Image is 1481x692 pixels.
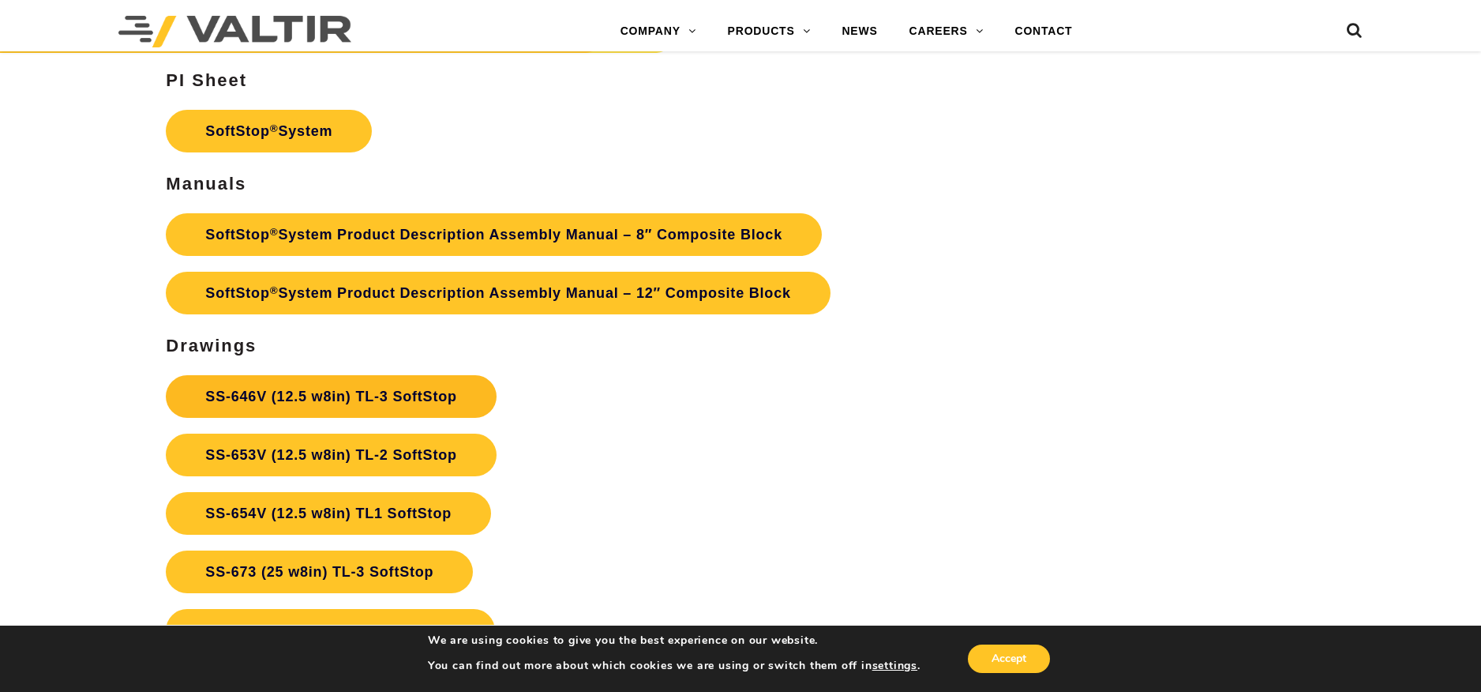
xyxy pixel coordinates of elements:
[166,336,257,355] strong: Drawings
[166,434,496,476] a: SS-653V (12.5 w8in) TL-2 SoftStop
[118,16,351,47] img: Valtir
[166,213,822,256] a: SoftStop®System Product Description Assembly Manual – 8″ Composite Block
[166,492,491,535] a: SS-654V (12.5 w8in) TL1 SoftStop
[712,16,827,47] a: PRODUCTS
[270,122,279,134] sup: ®
[166,70,247,90] strong: PI Sheet
[166,375,496,418] a: SS-646V (12.5 w8in) TL-3 SoftStop
[166,110,372,152] a: SoftStop®System
[166,609,494,652] a: SS-772 (12.5 w12in) TL-3 SoftStop
[999,16,1088,47] a: CONTACT
[166,551,473,593] a: SS-673 (25 w8in) TL-3 SoftStop
[872,659,917,673] button: settings
[166,272,830,314] a: SoftStop®System Product Description Assembly Manual – 12″ Composite Block
[166,174,246,194] strong: Manuals
[826,16,893,47] a: NEWS
[428,634,920,648] p: We are using cookies to give you the best experience on our website.
[428,659,920,673] p: You can find out more about which cookies we are using or switch them off in .
[270,226,279,238] sup: ®
[270,284,279,296] sup: ®
[894,16,999,47] a: CAREERS
[605,16,712,47] a: COMPANY
[968,645,1050,673] button: Accept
